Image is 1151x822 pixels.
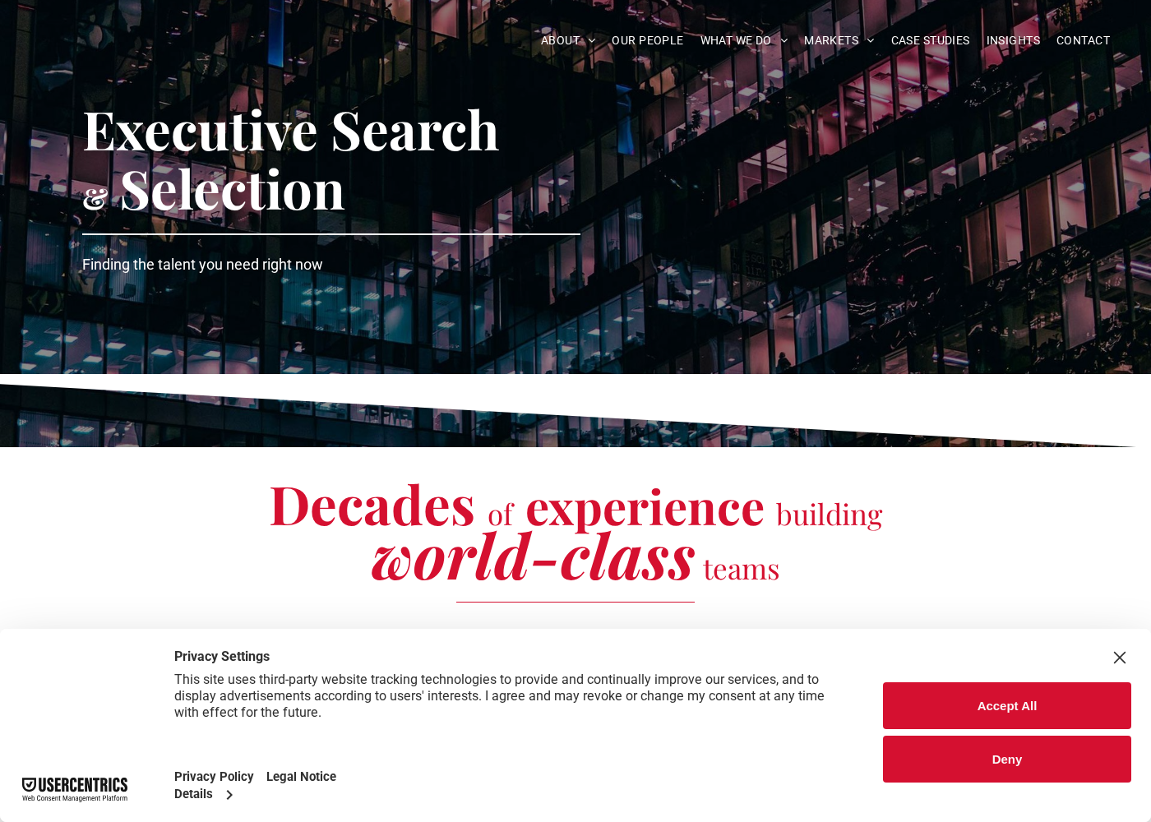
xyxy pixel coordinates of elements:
[703,548,780,587] span: teams
[883,28,978,53] a: CASE STUDIES
[269,468,475,538] span: Decades
[776,494,882,533] span: building
[82,93,500,164] span: Executive Search
[978,28,1048,53] a: INSIGHTS
[525,473,765,538] span: experience
[533,28,604,53] a: ABOUT
[1048,28,1118,53] a: CONTACT
[488,494,513,533] span: of
[119,152,345,223] span: Selection
[82,256,323,273] span: Finding the talent you need right now
[82,178,108,217] span: &
[692,28,797,53] a: WHAT WE DO
[372,513,696,595] span: world-class
[796,28,882,53] a: MARKETS
[603,28,691,53] a: OUR PEOPLE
